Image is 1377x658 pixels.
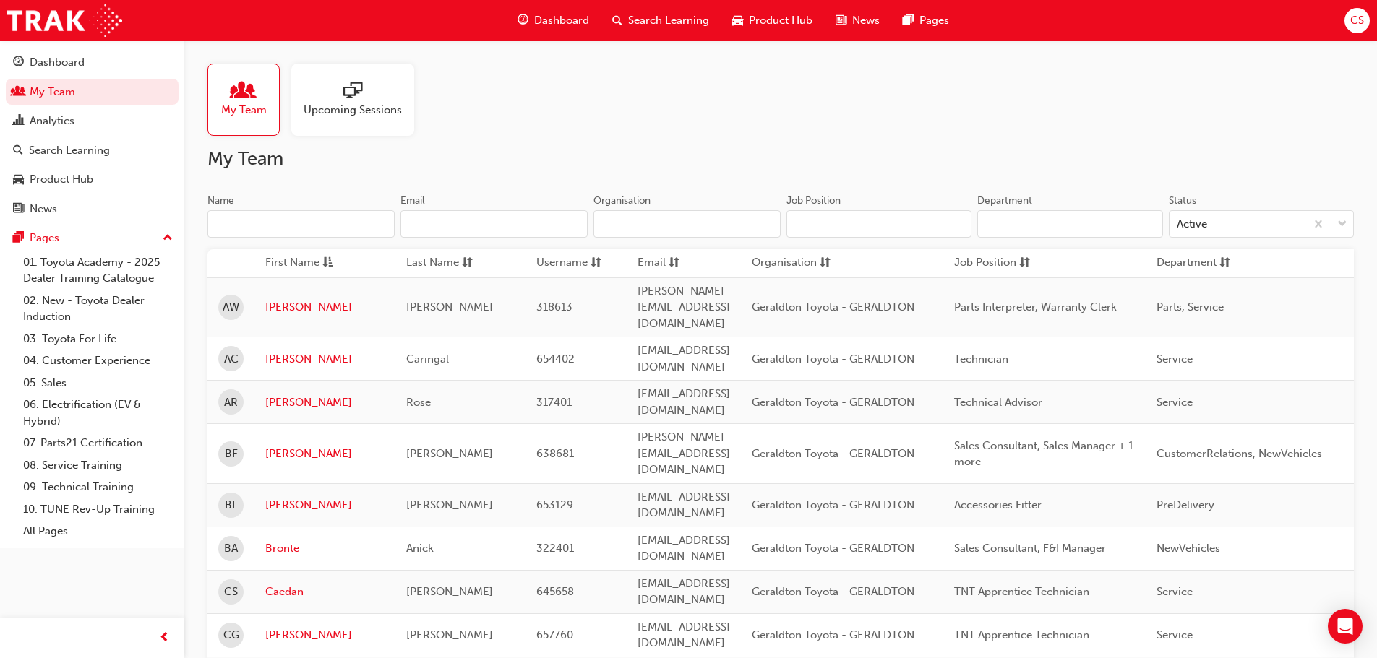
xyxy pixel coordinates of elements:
span: 318613 [536,300,572,313]
span: 317401 [536,396,572,409]
div: Job Position [786,194,841,208]
span: car-icon [732,12,743,30]
span: Job Position [954,254,1016,272]
a: Caedan [265,584,385,600]
span: people-icon [234,82,253,102]
span: Accessories Fitter [954,498,1042,511]
span: search-icon [13,144,23,157]
a: 10. TUNE Rev-Up Training [17,498,179,521]
input: Department [977,210,1162,238]
span: up-icon [163,229,173,248]
a: 06. Electrification (EV & Hybrid) [17,394,179,432]
input: Organisation [593,210,781,238]
span: sorting-icon [462,254,473,272]
span: [PERSON_NAME] [406,300,493,313]
a: [PERSON_NAME] [265,627,385,644]
div: Search Learning [29,142,110,159]
span: Geraldton Toyota - GERALDTON [752,542,914,555]
span: BL [225,497,238,514]
div: Pages [30,230,59,246]
button: Job Positionsorting-icon [954,254,1034,272]
span: TNT Apprentice Technician [954,628,1089,641]
input: Email [400,210,588,238]
span: Department [1157,254,1217,272]
span: pages-icon [903,12,914,30]
button: CS [1344,8,1370,33]
button: Last Namesorting-icon [406,254,486,272]
button: First Nameasc-icon [265,254,345,272]
span: [EMAIL_ADDRESS][DOMAIN_NAME] [638,620,730,650]
span: Caringal [406,352,449,365]
span: Parts Interpreter, Warranty Clerk [954,300,1117,313]
div: Active [1177,216,1207,233]
a: 02. New - Toyota Dealer Induction [17,290,179,328]
a: pages-iconPages [891,6,961,35]
span: Anick [406,542,434,555]
h2: My Team [207,147,1354,170]
span: prev-icon [159,629,170,647]
span: sorting-icon [669,254,679,272]
a: Bronte [265,540,385,557]
span: BA [224,540,238,557]
span: Geraldton Toyota - GERALDTON [752,447,914,460]
a: search-iconSearch Learning [601,6,721,35]
span: pages-icon [13,232,24,245]
span: Organisation [752,254,817,272]
span: Service [1157,628,1193,641]
div: Product Hub [30,171,93,188]
span: Service [1157,585,1193,598]
span: Service [1157,352,1193,365]
span: sessionType_ONLINE_URL-icon [343,82,362,102]
span: [PERSON_NAME] [406,498,493,511]
span: 322401 [536,542,574,555]
span: [EMAIL_ADDRESS][DOMAIN_NAME] [638,387,730,417]
span: asc-icon [322,254,333,272]
span: search-icon [612,12,622,30]
a: [PERSON_NAME] [265,299,385,316]
span: NewVehicles [1157,542,1220,555]
div: Organisation [593,194,651,208]
button: Organisationsorting-icon [752,254,831,272]
span: [EMAIL_ADDRESS][DOMAIN_NAME] [638,577,730,607]
span: car-icon [13,173,24,186]
span: Email [638,254,666,272]
div: News [30,201,57,217]
span: First Name [265,254,319,272]
span: Username [536,254,588,272]
span: Technical Advisor [954,396,1042,409]
span: Service [1157,396,1193,409]
a: News [6,196,179,222]
span: Geraldton Toyota - GERALDTON [752,498,914,511]
a: [PERSON_NAME] [265,351,385,368]
span: Rose [406,396,431,409]
a: 05. Sales [17,372,179,394]
input: Name [207,210,395,238]
span: CG [223,627,239,644]
div: Department [977,194,1032,208]
span: TNT Apprentice Technician [954,585,1089,598]
span: [EMAIL_ADDRESS][DOMAIN_NAME] [638,344,730,373]
a: All Pages [17,520,179,542]
span: 657760 [536,628,573,641]
span: guage-icon [518,12,528,30]
span: BF [225,446,238,462]
span: Geraldton Toyota - GERALDTON [752,300,914,313]
span: CS [1350,12,1364,29]
img: Trak [7,4,122,37]
span: sorting-icon [591,254,601,272]
a: My Team [6,79,179,105]
button: Pages [6,225,179,251]
span: AR [224,394,238,411]
span: Dashboard [534,12,589,29]
a: 07. Parts21 Certification [17,432,179,454]
span: news-icon [13,203,24,216]
span: PreDelivery [1157,498,1214,511]
a: 08. Service Training [17,454,179,477]
span: [PERSON_NAME] [406,628,493,641]
a: 03. Toyota For Life [17,328,179,350]
a: Upcoming Sessions [291,64,426,136]
span: Upcoming Sessions [304,102,402,118]
span: Parts, Service [1157,300,1224,313]
span: sorting-icon [1019,254,1030,272]
span: [PERSON_NAME][EMAIL_ADDRESS][DOMAIN_NAME] [638,285,730,330]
